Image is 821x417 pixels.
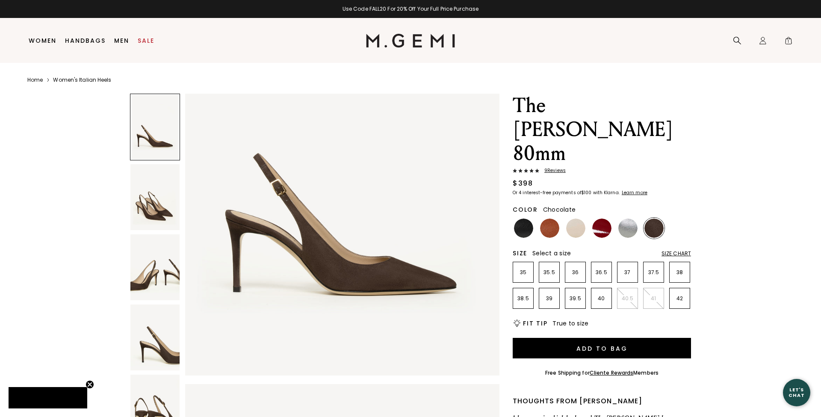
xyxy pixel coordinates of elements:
img: Gunmetal [618,219,638,238]
div: $398 [513,178,533,189]
p: 38 [670,269,690,276]
p: 36.5 [591,269,611,276]
p: 40.5 [617,295,638,302]
p: 41 [644,295,664,302]
a: Women [29,37,56,44]
span: 1 [784,38,793,47]
span: Select a size [532,249,571,257]
a: Cliente Rewards [590,369,634,376]
p: 38.5 [513,295,533,302]
button: Add to Bag [513,338,691,358]
div: Size Chart [662,250,691,257]
span: Chocolate [543,205,576,214]
div: Thoughts from [PERSON_NAME] [513,396,691,406]
p: 39 [539,295,559,302]
a: Men [114,37,129,44]
div: Let's Chat [783,387,810,398]
a: Sale [138,37,154,44]
h1: The [PERSON_NAME] 80mm [513,94,691,166]
a: Women's Italian Heels [53,77,111,83]
img: The Valeria 80mm [130,305,180,370]
klarna-placement-style-body: with Klarna [593,189,621,196]
img: Saddle [540,219,559,238]
img: The Valeria 80mm [130,164,180,230]
div: Close teaser [9,387,87,408]
img: M.Gemi [366,34,455,47]
a: 9Reviews [513,168,691,175]
klarna-placement-style-cta: Learn more [622,189,647,196]
div: Free Shipping for Members [545,370,659,376]
img: Ruby Red Patent [592,219,611,238]
span: 9 Review s [539,168,566,173]
span: True to size [552,319,588,328]
p: 39.5 [565,295,585,302]
p: 36 [565,269,585,276]
klarna-placement-style-amount: $100 [581,189,591,196]
p: 37 [617,269,638,276]
p: 37.5 [644,269,664,276]
p: 35 [513,269,533,276]
button: Close teaser [86,380,94,389]
img: The Valeria 80mm [130,234,180,300]
img: Ecru [566,219,585,238]
h2: Fit Tip [523,320,547,327]
a: Home [27,77,43,83]
h2: Color [513,206,538,213]
p: 35.5 [539,269,559,276]
a: Learn more [621,190,647,195]
p: 40 [591,295,611,302]
h2: Size [513,250,527,257]
p: 42 [670,295,690,302]
img: Chocolate [644,219,664,238]
klarna-placement-style-body: Or 4 interest-free payments of [513,189,581,196]
img: Black [514,219,533,238]
a: Handbags [65,37,106,44]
